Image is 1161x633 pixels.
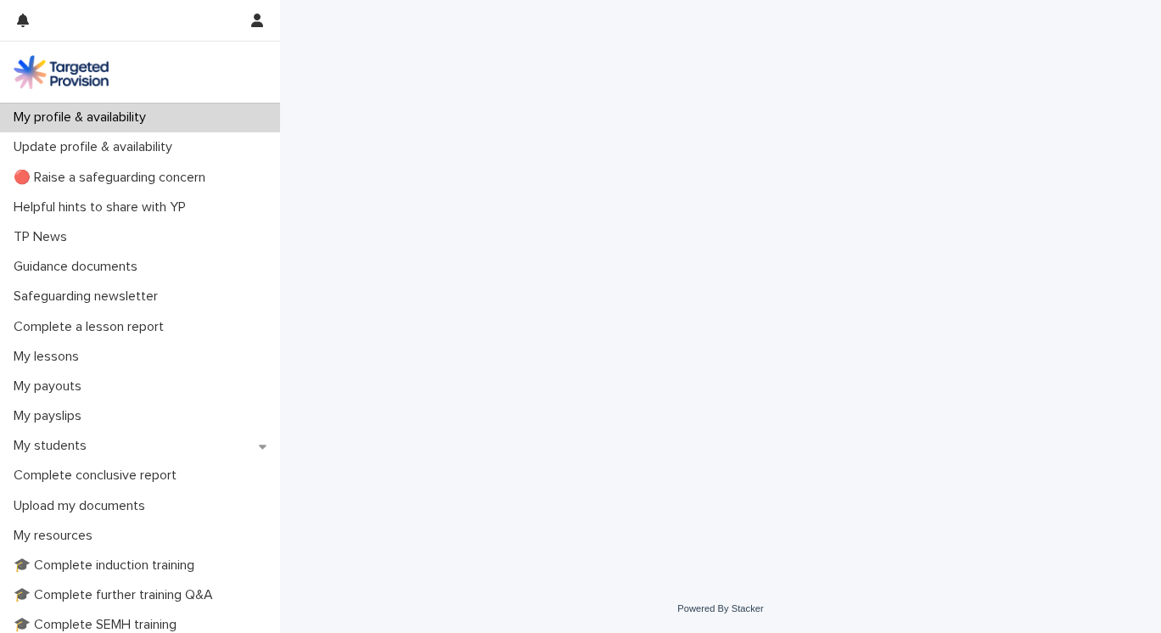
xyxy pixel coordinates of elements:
p: My resources [7,528,106,544]
p: Guidance documents [7,259,151,275]
p: My payouts [7,378,95,395]
p: Helpful hints to share with YP [7,199,199,216]
p: My payslips [7,408,95,424]
p: 🎓 Complete further training Q&A [7,587,227,603]
p: 🎓 Complete SEMH training [7,617,190,633]
p: Complete a lesson report [7,319,177,335]
p: My lessons [7,349,93,365]
p: Safeguarding newsletter [7,288,171,305]
p: Upload my documents [7,498,159,514]
p: 🎓 Complete induction training [7,557,208,574]
p: 🔴 Raise a safeguarding concern [7,170,219,186]
p: My profile & availability [7,109,160,126]
a: Powered By Stacker [677,603,763,613]
p: Update profile & availability [7,139,186,155]
p: Complete conclusive report [7,468,190,484]
p: My students [7,438,100,454]
img: M5nRWzHhSzIhMunXDL62 [14,55,109,89]
p: TP News [7,229,81,245]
